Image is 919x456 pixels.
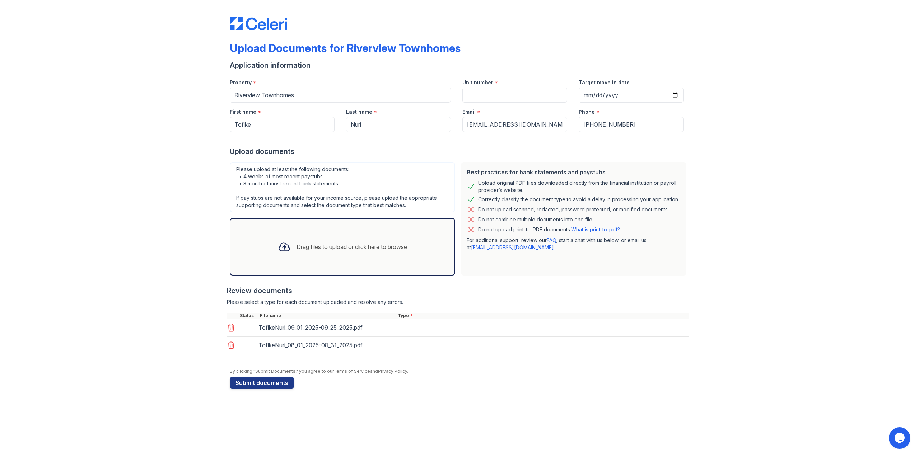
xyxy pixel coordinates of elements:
[478,205,669,214] div: Do not upload scanned, redacted, password protected, or modified documents.
[547,237,556,243] a: FAQ
[346,108,372,116] label: Last name
[478,215,593,224] div: Do not combine multiple documents into one file.
[396,313,689,319] div: Type
[579,79,630,86] label: Target move in date
[297,243,407,251] div: Drag files to upload or click here to browse
[258,322,393,333] div: TofikeNuri_09_01_2025-09_25_2025.pdf
[227,298,689,306] div: Please select a type for each document uploaded and resolve any errors.
[333,368,370,374] a: Terms of Service
[230,377,294,389] button: Submit documents
[258,339,393,351] div: TofikeNuri_08_01_2025-08_31_2025.pdf
[230,60,689,70] div: Application information
[462,108,476,116] label: Email
[571,226,620,232] a: What is print-to-pdf?
[230,42,461,55] div: Upload Documents for Riverview Townhomes
[238,313,258,319] div: Status
[230,162,455,212] div: Please upload at least the following documents: • 4 weeks of most recent paystubs • 3 month of mo...
[230,108,256,116] label: First name
[230,368,689,374] div: By clicking "Submit Documents," you agree to our and
[230,79,252,86] label: Property
[462,79,493,86] label: Unit number
[230,146,689,156] div: Upload documents
[227,286,689,296] div: Review documents
[478,195,679,204] div: Correctly classify the document type to avoid a delay in processing your application.
[478,179,681,194] div: Upload original PDF files downloaded directly from the financial institution or payroll provider’...
[258,313,396,319] div: Filename
[478,226,620,233] p: Do not upload print-to-PDF documents.
[378,368,408,374] a: Privacy Policy.
[467,168,681,177] div: Best practices for bank statements and paystubs
[579,108,595,116] label: Phone
[230,17,287,30] img: CE_Logo_Blue-a8612792a0a2168367f1c8372b55b34899dd931a85d93a1a3d3e32e68fde9ad4.png
[889,427,912,449] iframe: chat widget
[471,244,554,250] a: [EMAIL_ADDRESS][DOMAIN_NAME]
[467,237,681,251] p: For additional support, review our , start a chat with us below, or email us at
